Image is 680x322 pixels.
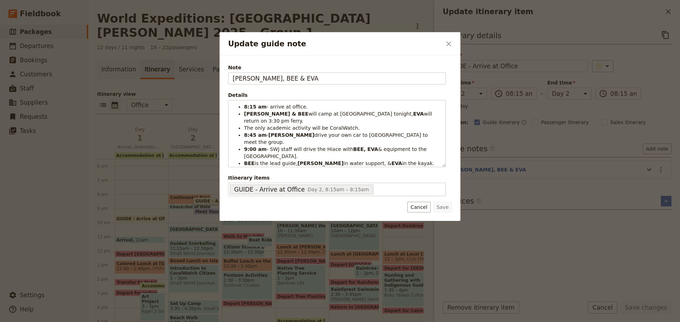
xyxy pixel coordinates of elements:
[234,185,305,194] span: GUIDE - Arrive at Office
[268,132,314,138] strong: [PERSON_NAME]
[228,72,446,84] input: Note
[433,202,452,212] button: Save
[443,38,455,50] button: Close dialog
[244,160,255,166] strong: BEE
[228,92,446,99] div: Details
[255,160,297,166] span: is the lead guide,
[244,132,429,145] span: drive your own car to [GEOGRAPHIC_DATA] to meet the group.
[228,64,446,71] span: Note
[244,125,360,131] span: The only academic activity will be CoralWatch.
[244,104,267,110] strong: 8:15 am
[297,160,344,166] strong: [PERSON_NAME]
[244,111,308,117] strong: [PERSON_NAME] & BEE
[344,160,391,166] span: in water support, &
[267,146,353,152] span: - SWJ staff will drive the Hiace with
[413,111,424,117] strong: EVA
[308,111,413,117] span: will camp at [GEOGRAPHIC_DATA] tonight,
[391,160,402,166] strong: EVA
[244,146,267,152] strong: 9:00 am
[407,202,430,212] button: Cancel
[228,174,446,181] span: Itinerary items
[267,104,308,110] span: - arrive at office.
[402,160,434,166] span: in the kayak.
[244,132,267,138] strong: 8:45 am
[267,132,268,138] span: -
[353,146,378,152] strong: BEE, EVA
[228,39,441,49] h2: Update guide note
[307,187,369,192] span: Day 2, 8:15am – 8:15am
